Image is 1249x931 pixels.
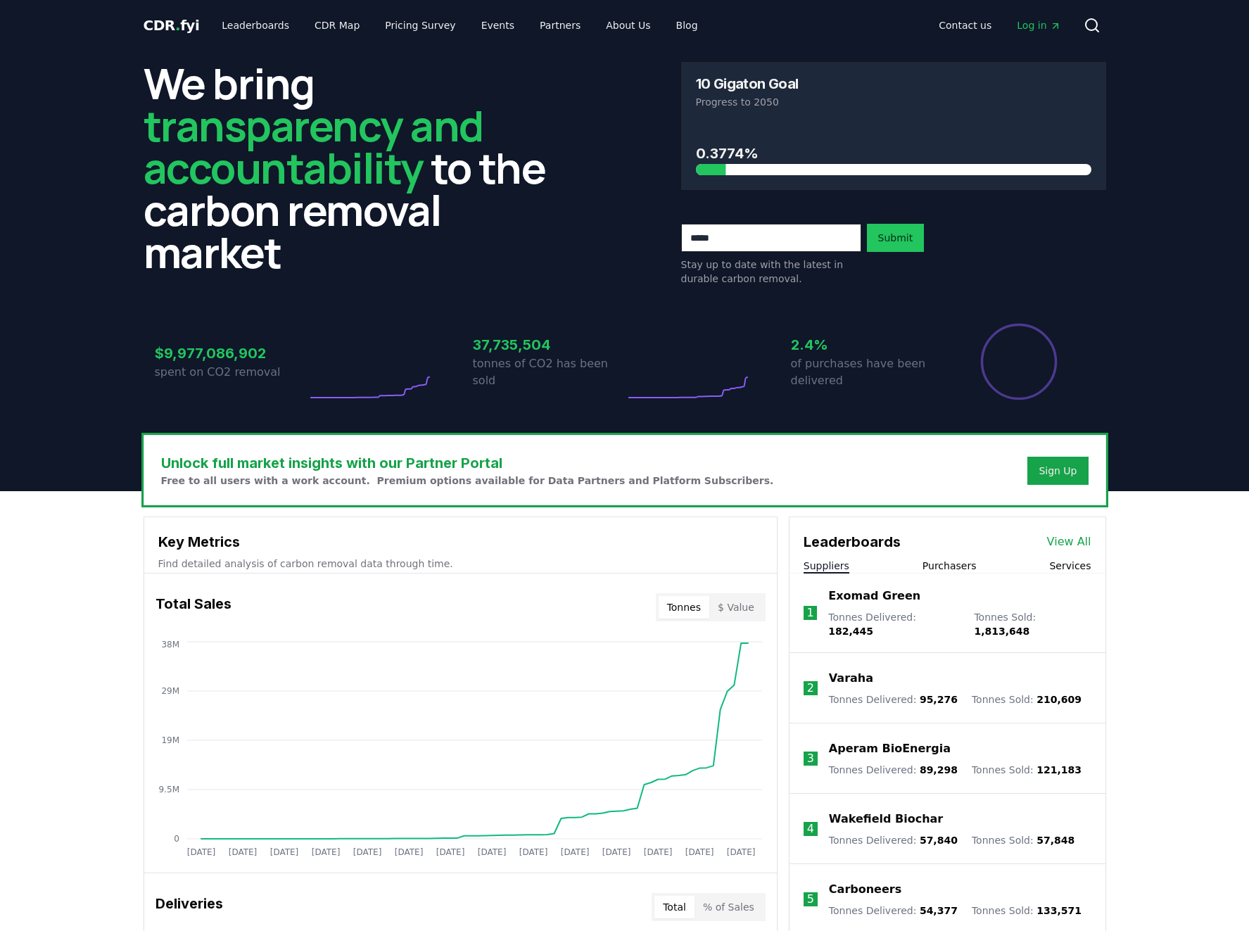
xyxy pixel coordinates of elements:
span: CDR fyi [144,17,200,34]
span: 95,276 [920,694,958,705]
tspan: 38M [161,640,179,650]
button: Services [1049,559,1091,573]
button: Total [654,896,695,918]
tspan: [DATE] [186,847,215,857]
p: Tonnes Delivered : [829,763,958,777]
button: % of Sales [695,896,763,918]
span: 54,377 [920,905,958,916]
p: spent on CO2 removal [155,364,307,381]
tspan: [DATE] [436,847,464,857]
span: 57,848 [1036,835,1074,846]
tspan: [DATE] [228,847,257,857]
p: 3 [807,750,814,767]
tspan: [DATE] [311,847,340,857]
span: 89,298 [920,764,958,775]
a: Wakefield Biochar [829,811,943,828]
p: Tonnes Sold : [972,904,1082,918]
p: 2 [807,680,814,697]
a: Events [470,13,526,38]
button: Suppliers [804,559,849,573]
span: 57,840 [920,835,958,846]
nav: Main [927,13,1072,38]
tspan: 9.5M [158,785,179,794]
tspan: [DATE] [685,847,714,857]
a: Carboneers [829,881,901,898]
a: CDR.fyi [144,15,200,35]
h3: 0.3774% [696,143,1091,164]
span: 1,813,648 [974,626,1029,637]
span: . [175,17,180,34]
p: 4 [807,821,814,837]
tspan: 29M [161,686,179,696]
div: Percentage of sales delivered [979,322,1058,401]
button: Tonnes [659,596,709,619]
h3: Total Sales [156,593,232,621]
a: CDR Map [303,13,371,38]
tspan: [DATE] [602,847,630,857]
p: Stay up to date with the latest in durable carbon removal. [681,258,861,286]
button: Submit [867,224,925,252]
span: 121,183 [1036,764,1082,775]
p: Tonnes Delivered : [828,610,960,638]
p: Tonnes Sold : [972,763,1082,777]
p: Progress to 2050 [696,95,1091,109]
tspan: [DATE] [519,847,547,857]
a: Exomad Green [828,588,920,604]
span: Log in [1017,18,1060,32]
p: of purchases have been delivered [791,355,943,389]
a: Blog [665,13,709,38]
h2: We bring to the carbon removal market [144,62,569,273]
p: 5 [807,891,814,908]
p: Tonnes Sold : [972,833,1074,847]
p: Tonnes Sold : [974,610,1091,638]
p: Tonnes Delivered : [829,692,958,707]
p: Tonnes Delivered : [829,904,958,918]
a: Leaderboards [210,13,300,38]
h3: 10 Gigaton Goal [696,77,799,91]
p: Tonnes Delivered : [829,833,958,847]
h3: Unlock full market insights with our Partner Portal [161,452,774,474]
nav: Main [210,13,709,38]
a: About Us [595,13,661,38]
span: 182,445 [828,626,873,637]
a: Log in [1006,13,1072,38]
h3: Key Metrics [158,531,763,552]
p: Free to all users with a work account. Premium options available for Data Partners and Platform S... [161,474,774,488]
tspan: 0 [174,834,179,844]
h3: Deliveries [156,893,223,921]
span: transparency and accountability [144,96,483,196]
h3: 37,735,504 [473,334,625,355]
tspan: [DATE] [477,847,506,857]
a: Sign Up [1039,464,1077,478]
h3: Leaderboards [804,531,901,552]
tspan: [DATE] [353,847,381,857]
p: tonnes of CO2 has been sold [473,355,625,389]
p: Find detailed analysis of carbon removal data through time. [158,557,763,571]
tspan: 19M [161,735,179,745]
a: Contact us [927,13,1003,38]
h3: 2.4% [791,334,943,355]
a: Varaha [829,670,873,687]
tspan: [DATE] [560,847,589,857]
tspan: [DATE] [270,847,298,857]
a: View All [1047,533,1091,550]
p: Tonnes Sold : [972,692,1082,707]
span: 210,609 [1036,694,1082,705]
tspan: [DATE] [726,847,755,857]
button: Sign Up [1027,457,1088,485]
a: Pricing Survey [374,13,467,38]
tspan: [DATE] [394,847,423,857]
a: Partners [528,13,592,38]
h3: $9,977,086,902 [155,343,307,364]
span: 133,571 [1036,905,1082,916]
tspan: [DATE] [643,847,672,857]
a: Aperam BioEnergia [829,740,951,757]
button: Purchasers [923,559,977,573]
p: 1 [806,604,813,621]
